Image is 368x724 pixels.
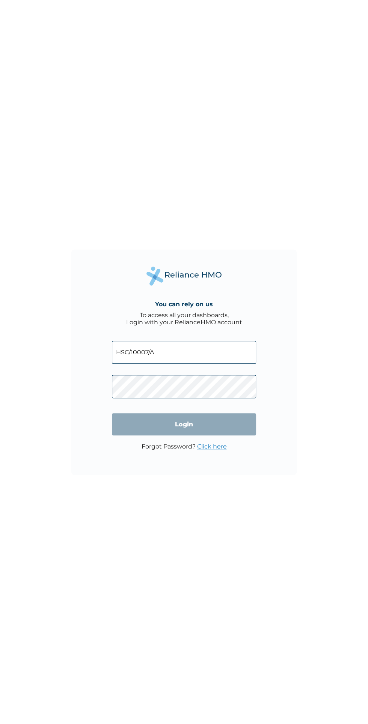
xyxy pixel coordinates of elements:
a: Click here [197,443,227,450]
input: Email address or HMO ID [112,341,256,364]
h4: You can rely on us [155,301,213,308]
p: Forgot Password? [142,443,227,450]
div: To access all your dashboards, Login with your RelianceHMO account [126,312,242,326]
img: Reliance Health's Logo [146,266,222,286]
input: Login [112,413,256,435]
